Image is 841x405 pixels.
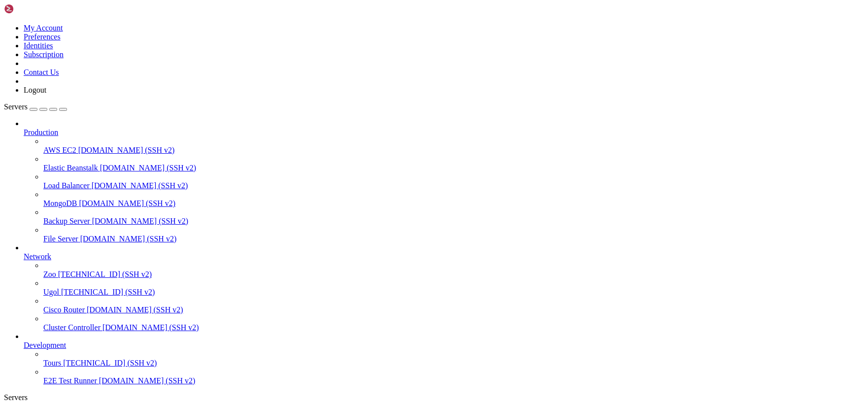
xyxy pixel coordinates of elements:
[4,393,837,402] div: Servers
[24,24,63,32] a: My Account
[24,68,59,76] a: Contact Us
[102,323,199,332] span: [DOMAIN_NAME] (SSH v2)
[4,102,67,111] a: Servers
[43,164,837,172] a: Elastic Beanstalk [DOMAIN_NAME] (SSH v2)
[43,235,837,243] a: File Server [DOMAIN_NAME] (SSH v2)
[43,323,101,332] span: Cluster Controller
[24,128,837,137] a: Production
[43,146,76,154] span: AWS EC2
[43,217,837,226] a: Backup Server [DOMAIN_NAME] (SSH v2)
[24,33,61,41] a: Preferences
[24,252,837,261] a: Network
[24,119,837,243] li: Production
[24,41,53,50] a: Identities
[43,155,837,172] li: Elastic Beanstalk [DOMAIN_NAME] (SSH v2)
[24,252,51,261] span: Network
[43,217,90,225] span: Backup Server
[43,376,837,385] a: E2E Test Runner [DOMAIN_NAME] (SSH v2)
[43,279,837,297] li: Ugol [TECHNICAL_ID] (SSH v2)
[58,270,152,278] span: [TECHNICAL_ID] (SSH v2)
[92,217,189,225] span: [DOMAIN_NAME] (SSH v2)
[43,270,56,278] span: Zoo
[80,235,177,243] span: [DOMAIN_NAME] (SSH v2)
[43,199,77,207] span: MongoDB
[43,305,837,314] a: Cisco Router [DOMAIN_NAME] (SSH v2)
[43,181,90,190] span: Load Balancer
[43,297,837,314] li: Cisco Router [DOMAIN_NAME] (SSH v2)
[24,86,46,94] a: Logout
[43,288,59,296] span: Ugol
[43,376,97,385] span: E2E Test Runner
[43,270,837,279] a: Zoo [TECHNICAL_ID] (SSH v2)
[78,146,175,154] span: [DOMAIN_NAME] (SSH v2)
[4,4,61,14] img: Shellngn
[43,164,98,172] span: Elastic Beanstalk
[24,243,837,332] li: Network
[24,332,837,385] li: Development
[99,376,196,385] span: [DOMAIN_NAME] (SSH v2)
[43,181,837,190] a: Load Balancer [DOMAIN_NAME] (SSH v2)
[43,359,837,368] a: Tours [TECHNICAL_ID] (SSH v2)
[43,359,61,367] span: Tours
[79,199,175,207] span: [DOMAIN_NAME] (SSH v2)
[24,50,64,59] a: Subscription
[92,181,188,190] span: [DOMAIN_NAME] (SSH v2)
[43,226,837,243] li: File Server [DOMAIN_NAME] (SSH v2)
[43,288,837,297] a: Ugol [TECHNICAL_ID] (SSH v2)
[43,146,837,155] a: AWS EC2 [DOMAIN_NAME] (SSH v2)
[43,137,837,155] li: AWS EC2 [DOMAIN_NAME] (SSH v2)
[43,199,837,208] a: MongoDB [DOMAIN_NAME] (SSH v2)
[100,164,197,172] span: [DOMAIN_NAME] (SSH v2)
[63,359,157,367] span: [TECHNICAL_ID] (SSH v2)
[43,368,837,385] li: E2E Test Runner [DOMAIN_NAME] (SSH v2)
[43,172,837,190] li: Load Balancer [DOMAIN_NAME] (SSH v2)
[43,305,85,314] span: Cisco Router
[43,323,837,332] a: Cluster Controller [DOMAIN_NAME] (SSH v2)
[24,341,837,350] a: Development
[61,288,155,296] span: [TECHNICAL_ID] (SSH v2)
[87,305,183,314] span: [DOMAIN_NAME] (SSH v2)
[4,102,28,111] span: Servers
[24,128,58,136] span: Production
[43,261,837,279] li: Zoo [TECHNICAL_ID] (SSH v2)
[43,350,837,368] li: Tours [TECHNICAL_ID] (SSH v2)
[24,341,66,349] span: Development
[43,208,837,226] li: Backup Server [DOMAIN_NAME] (SSH v2)
[43,314,837,332] li: Cluster Controller [DOMAIN_NAME] (SSH v2)
[43,235,78,243] span: File Server
[43,190,837,208] li: MongoDB [DOMAIN_NAME] (SSH v2)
